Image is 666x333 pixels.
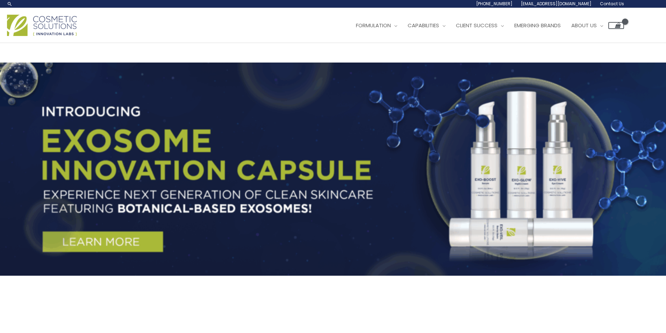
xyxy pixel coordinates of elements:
a: View Shopping Cart, empty [608,22,624,29]
a: Emerging Brands [509,15,566,36]
span: Client Success [456,22,497,29]
span: [EMAIL_ADDRESS][DOMAIN_NAME] [521,1,592,7]
nav: Site Navigation [345,15,624,36]
span: [PHONE_NUMBER] [476,1,513,7]
span: Emerging Brands [514,22,561,29]
img: Cosmetic Solutions Logo [7,15,77,36]
a: Search icon link [7,1,13,7]
span: Capabilities [408,22,439,29]
span: Contact Us [600,1,624,7]
a: Client Success [451,15,509,36]
a: Capabilities [402,15,451,36]
a: Formulation [351,15,402,36]
span: About Us [571,22,597,29]
a: About Us [566,15,608,36]
span: Formulation [356,22,391,29]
